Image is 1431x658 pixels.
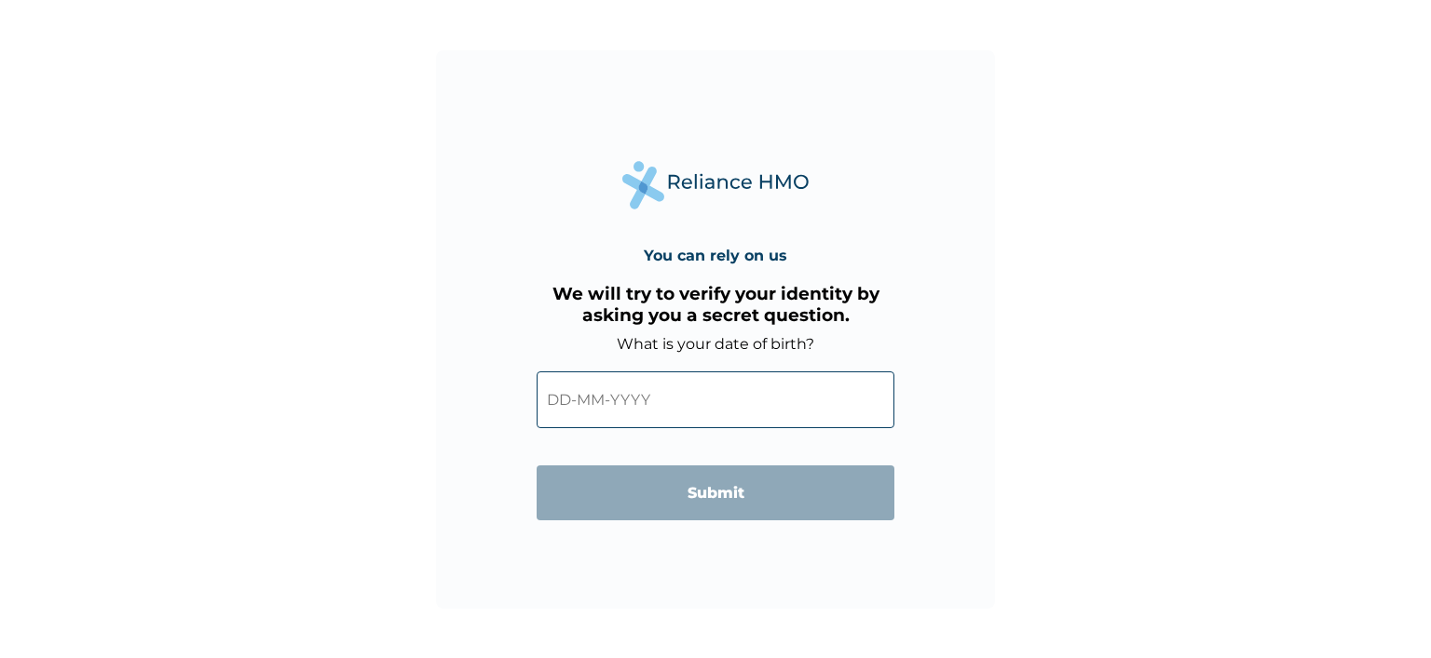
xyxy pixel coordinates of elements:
[537,371,894,428] input: DD-MM-YYYY
[622,161,809,208] img: Reliance Health's Logo
[537,283,894,326] h3: We will try to verify your identity by asking you a secret question.
[644,247,787,264] h4: You can rely on us
[617,335,814,353] label: What is your date of birth?
[537,465,894,520] input: Submit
